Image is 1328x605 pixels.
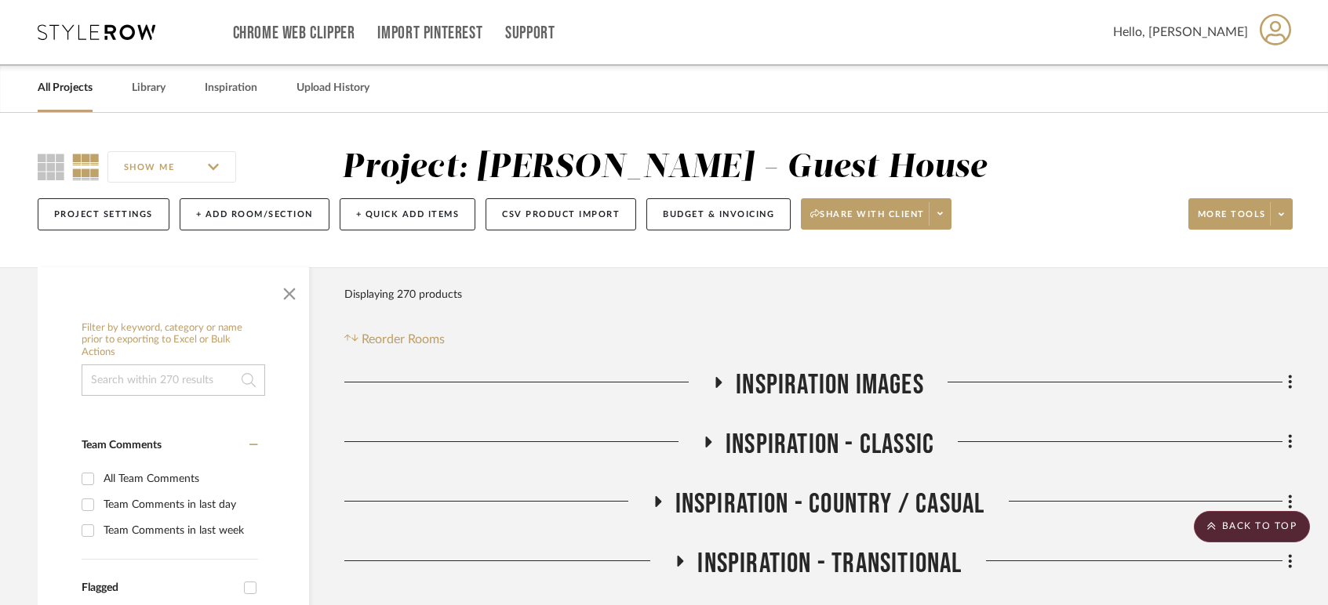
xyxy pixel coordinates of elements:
div: All Team Comments [104,466,254,491]
span: Reorder Rooms [362,330,445,349]
span: Share with client [810,208,925,232]
a: Upload History [297,78,369,99]
button: Reorder Rooms [344,330,446,349]
span: Inspiration Images [736,368,924,402]
div: Displaying 270 products [344,279,462,310]
span: Inspiration - Classic [726,428,934,462]
button: Budget & Invoicing [646,198,791,230]
button: + Add Room/Section [180,198,329,230]
span: Inspiration - Transitional [697,547,962,581]
input: Search within 270 results [82,364,265,396]
div: Flagged [82,581,236,595]
button: More tools [1188,198,1293,230]
div: Team Comments in last week [104,518,254,543]
button: CSV Product Import [486,198,636,230]
button: Share with client [801,198,951,230]
a: Import Pinterest [377,27,482,40]
span: Hello, [PERSON_NAME] [1113,23,1248,42]
a: Support [505,27,555,40]
a: Inspiration [205,78,257,99]
button: + Quick Add Items [340,198,476,230]
h6: Filter by keyword, category or name prior to exporting to Excel or Bulk Actions [82,322,265,359]
a: Library [132,78,166,99]
div: Team Comments in last day [104,492,254,517]
scroll-to-top-button: BACK TO TOP [1194,511,1310,542]
div: Project: [PERSON_NAME] - Guest House [342,151,987,184]
span: Team Comments [82,440,162,451]
button: Project Settings [38,198,169,230]
button: Close [274,275,305,306]
span: Inspiration - Country / Casual [675,487,985,521]
a: All Projects [38,78,93,99]
a: Chrome Web Clipper [233,27,355,40]
span: More tools [1198,208,1266,232]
